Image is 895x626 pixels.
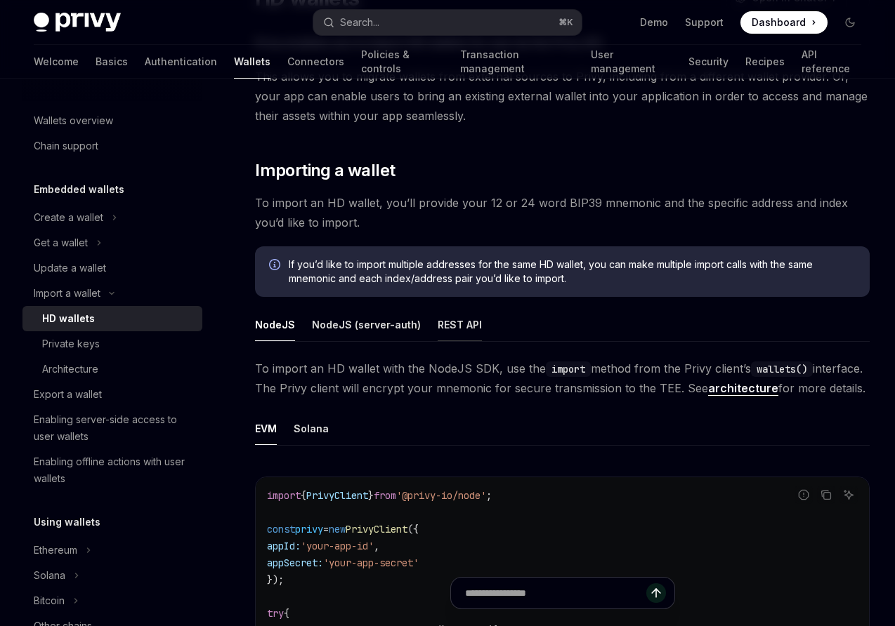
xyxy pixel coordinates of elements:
[745,45,785,79] a: Recipes
[22,407,202,449] a: Enabling server-side access to user wallets
[267,489,301,502] span: import
[34,386,102,403] div: Export a wallet
[438,308,482,341] div: REST API
[34,112,113,129] div: Wallets overview
[34,138,98,154] div: Chain support
[255,359,870,398] span: To import an HD wallet with the NodeJS SDK, use the method from the Privy client’s interface. The...
[740,11,828,34] a: Dashboard
[34,209,103,226] div: Create a wallet
[22,588,202,613] button: Toggle Bitcoin section
[840,486,858,504] button: Ask AI
[255,308,295,341] div: NodeJS
[486,489,492,502] span: ;
[22,205,202,230] button: Toggle Create a wallet section
[34,411,194,445] div: Enabling server-side access to user wallets
[255,67,870,126] span: This allows you to migrate wallets from external sources to Privy, including from a different wal...
[34,181,124,198] h5: Embedded wallets
[255,412,277,445] div: EVM
[368,489,374,502] span: }
[22,230,202,255] button: Toggle Get a wallet section
[22,133,202,159] a: Chain support
[96,45,128,79] a: Basics
[295,523,323,535] span: privy
[34,542,77,559] div: Ethereum
[752,15,806,29] span: Dashboard
[269,259,283,273] svg: Info
[42,335,100,352] div: Private keys
[323,523,329,535] span: =
[374,540,379,552] span: ,
[795,486,813,504] button: Report incorrect code
[313,10,582,35] button: Open search
[323,557,419,569] span: 'your-app-secret'
[22,563,202,588] button: Toggle Solana section
[22,306,202,331] a: HD wallets
[22,255,202,281] a: Update a wallet
[329,523,346,535] span: new
[22,538,202,563] button: Toggle Ethereum section
[685,15,724,29] a: Support
[267,557,323,569] span: appSecret:
[22,331,202,357] a: Private keys
[558,17,573,28] span: ⌘ K
[751,361,813,377] code: wallets()
[361,45,443,79] a: Policies & controls
[340,14,379,31] div: Search...
[267,523,295,535] span: const
[591,45,672,79] a: User management
[22,108,202,133] a: Wallets overview
[817,486,835,504] button: Copy the contents from the code block
[646,583,666,603] button: Send message
[34,453,194,487] div: Enabling offline actions with user wallets
[34,567,65,584] div: Solana
[145,45,217,79] a: Authentication
[301,540,374,552] span: 'your-app-id'
[34,13,121,32] img: dark logo
[42,361,98,378] div: Architecture
[301,489,306,502] span: {
[34,514,100,531] h5: Using wallets
[839,11,861,34] button: Toggle dark mode
[34,285,100,302] div: Import a wallet
[34,45,79,79] a: Welcome
[306,489,368,502] span: PrivyClient
[407,523,419,535] span: ({
[460,45,574,79] a: Transaction management
[287,45,344,79] a: Connectors
[22,449,202,491] a: Enabling offline actions with user wallets
[396,489,486,502] span: '@privy-io/node'
[688,45,729,79] a: Security
[22,382,202,407] a: Export a wallet
[708,381,778,396] a: architecture
[346,523,407,535] span: PrivyClient
[640,15,668,29] a: Demo
[34,234,88,251] div: Get a wallet
[465,578,646,608] input: Ask a question...
[802,45,861,79] a: API reference
[267,573,284,586] span: });
[22,357,202,382] a: Architecture
[546,361,591,377] code: import
[289,258,856,286] span: If you’d like to import multiple addresses for the same HD wallet, you can make multiple import c...
[234,45,270,79] a: Wallets
[312,308,421,341] div: NodeJS (server-auth)
[34,260,106,277] div: Update a wallet
[22,281,202,306] button: Toggle Import a wallet section
[34,592,65,609] div: Bitcoin
[255,159,395,182] span: Importing a wallet
[267,540,301,552] span: appId:
[42,310,95,327] div: HD wallets
[294,412,329,445] div: Solana
[255,193,870,232] span: To import an HD wallet, you’ll provide your 12 or 24 word BIP39 mnemonic and the specific address...
[374,489,396,502] span: from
